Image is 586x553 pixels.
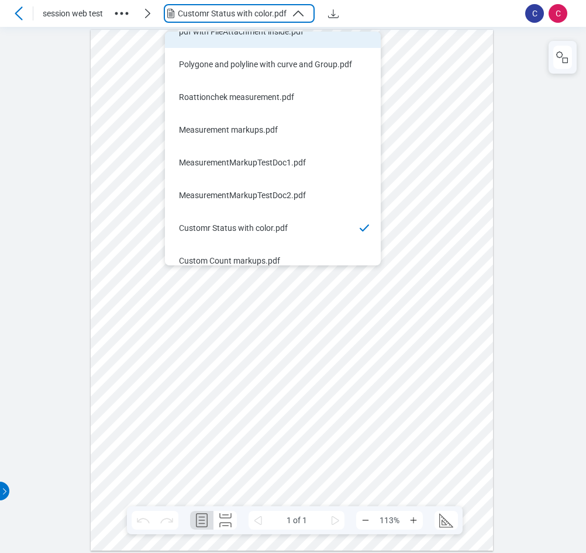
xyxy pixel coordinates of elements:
button: Zoom In [404,511,423,530]
ul: Menu [165,32,381,265]
button: Single Page Layout [190,511,213,530]
div: pdf with FileAttachment inside.pdf [179,26,353,37]
div: Roattionchek measurement.pdf [179,91,353,103]
button: Customr Status with color.pdf [164,4,315,23]
div: Custom Count markups.pdf [179,255,353,267]
span: C [549,4,567,23]
div: MeasurementMarkupTestDoc1.pdf [179,157,353,168]
div: Customr Status with color.pdf [178,8,287,19]
button: Undo [132,511,155,530]
span: 1 of 1 [267,511,326,530]
span: 113% [375,511,404,530]
div: Polygone and polyline with curve and Group.pdf [179,58,353,70]
span: session web test [43,8,103,19]
button: Download [324,4,343,23]
div: MeasurementMarkupTestDoc2.pdf [179,189,353,201]
button: Continuous Page Layout [213,511,237,530]
span: C [525,4,544,23]
div: Measurement markups.pdf [179,124,353,136]
button: Redo [155,511,178,530]
button: Zoom Out [356,511,375,530]
div: Customr Status with color.pdf [179,222,353,234]
button: View Scale [435,511,458,530]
